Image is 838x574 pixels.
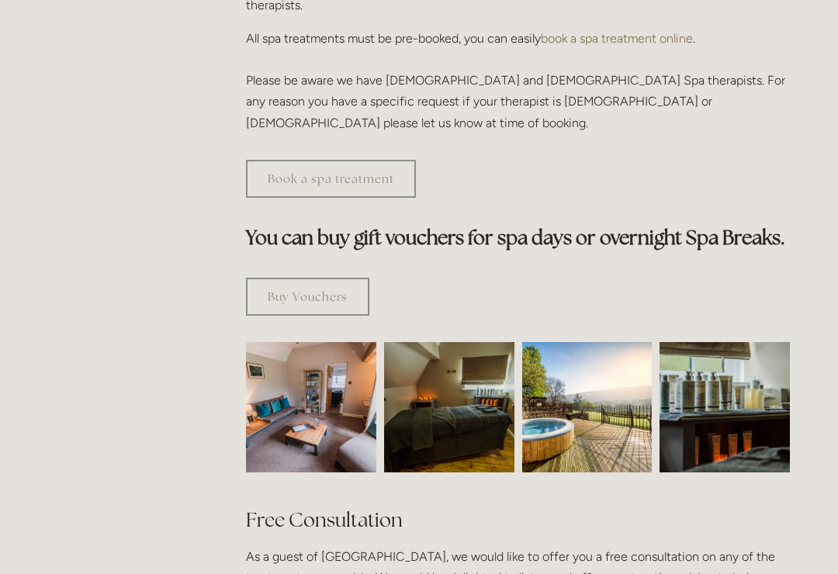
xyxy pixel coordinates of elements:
a: Buy Vouchers [246,278,369,316]
img: Spa room, Losehill House Hotel and Spa [351,342,547,472]
a: book a spa treatment online [541,31,693,46]
img: Body creams in the spa room, Losehill House Hotel and Spa [627,342,822,472]
img: Outdoor jacuzzi with a view of the Peak District, Losehill House Hotel and Spa [522,342,653,472]
a: Book a spa treatment [246,160,416,198]
h2: Free Consultation [246,507,790,534]
p: All spa treatments must be pre-booked, you can easily . Please be aware we have [DEMOGRAPHIC_DATA... [246,28,790,133]
strong: You can buy gift vouchers for spa days or overnight Spa Breaks. [246,225,785,250]
img: Waiting room, spa room, Losehill House Hotel and Spa [213,342,409,472]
